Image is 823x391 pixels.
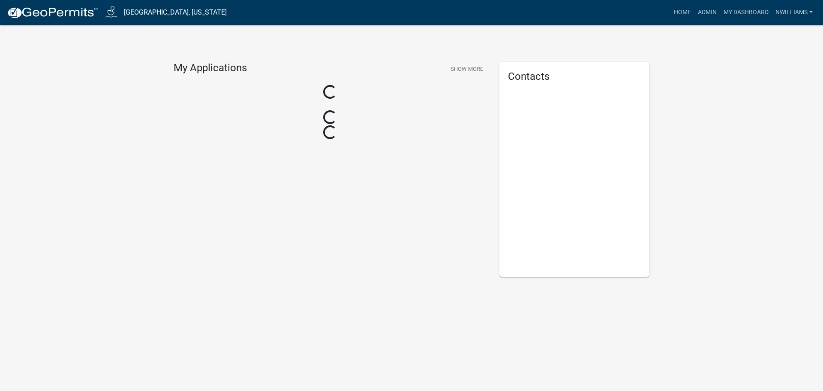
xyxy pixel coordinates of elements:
[124,5,227,20] a: [GEOGRAPHIC_DATA], [US_STATE]
[772,4,816,21] a: nwilliams
[670,4,694,21] a: Home
[694,4,720,21] a: Admin
[508,70,641,83] h5: Contacts
[174,62,247,75] h4: My Applications
[447,62,487,76] button: Show More
[105,6,117,18] img: Jasper County, Iowa
[720,4,772,21] a: My Dashboard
